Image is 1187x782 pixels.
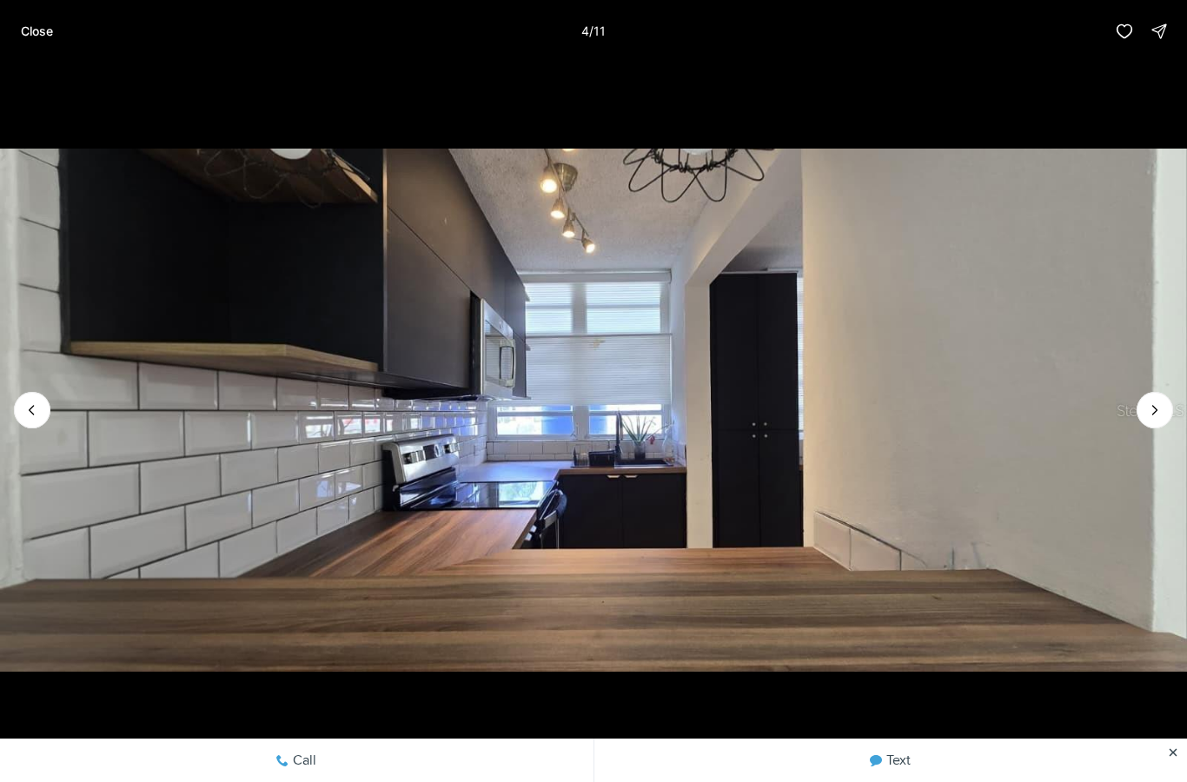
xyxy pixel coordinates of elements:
p: Close [21,24,53,38]
button: Next slide [1137,392,1173,428]
button: Previous slide [14,392,50,428]
p: 4 / 11 [581,23,606,38]
button: Close [10,14,63,49]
